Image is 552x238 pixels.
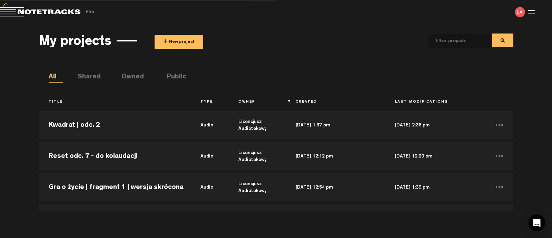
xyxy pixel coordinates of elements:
[385,141,485,172] td: [DATE] 12:20 pm
[155,35,203,49] button: +New project
[39,203,190,234] td: Gra o życie | fragment 1
[228,110,285,141] td: Licencjusz Audiotekowy
[39,141,190,172] td: Reset odc. 7 - do kolaudacji
[385,172,485,203] td: [DATE] 1:39 pm
[286,110,385,141] td: [DATE] 1:37 pm
[286,141,385,172] td: [DATE] 12:12 pm
[78,72,92,83] li: Shared
[385,96,485,108] th: Last Modifications
[385,110,485,141] td: [DATE] 2:38 pm
[485,172,513,203] td: ...
[49,72,63,83] li: All
[228,172,285,203] td: Licencjusz Audiotekowy
[286,172,385,203] td: [DATE] 12:54 pm
[485,203,513,234] td: ...
[190,110,228,141] td: audio
[428,34,480,48] input: filter projects
[163,38,167,46] span: +
[529,215,545,231] div: Open Intercom Messenger
[190,203,228,234] td: audio
[121,72,136,83] li: Owned
[39,35,111,50] h3: My projects
[190,141,228,172] td: audio
[515,7,525,17] img: letters
[167,72,181,83] li: Public
[385,203,485,234] td: [DATE] 1:09 pm
[190,96,228,108] th: Type
[39,172,190,203] td: Gra o życie | fragment 1 | wersja skrócona
[228,203,285,234] td: Licencjusz Audiotekowy
[228,96,285,108] th: Owner
[228,141,285,172] td: Licencjusz Audiotekowy
[485,110,513,141] td: ...
[286,96,385,108] th: Created
[39,96,190,108] th: Title
[190,172,228,203] td: audio
[485,141,513,172] td: ...
[39,110,190,141] td: Kwadrat | odc. 2
[286,203,385,234] td: [DATE] 12:54 pm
